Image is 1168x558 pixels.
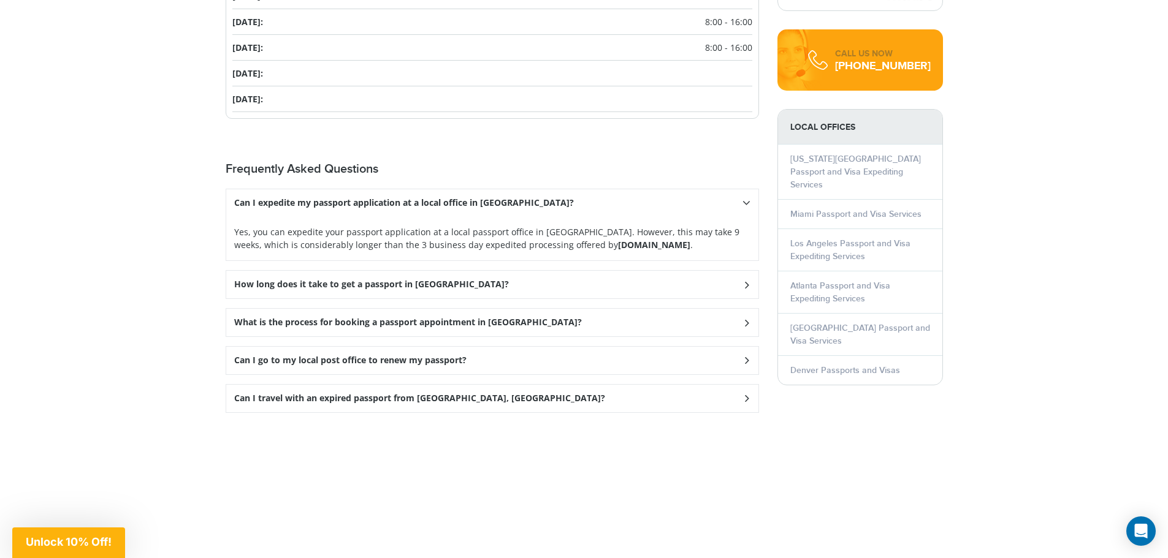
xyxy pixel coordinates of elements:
[232,86,752,112] li: [DATE]:
[618,239,690,251] strong: [DOMAIN_NAME]
[790,323,930,346] a: [GEOGRAPHIC_DATA] Passport and Visa Services
[790,365,900,375] a: Denver Passports and Visas
[1126,516,1156,546] div: Open Intercom Messenger
[234,317,582,328] h3: What is the process for booking a passport appointment in [GEOGRAPHIC_DATA]?
[835,48,931,60] div: CALL US NOW
[234,393,605,404] h3: Can I travel with an expired passport from [GEOGRAPHIC_DATA], [GEOGRAPHIC_DATA]?
[232,9,752,35] li: [DATE]:
[234,355,467,366] h3: Can I go to my local post office to renew my passport?
[234,225,750,251] p: Yes, you can expedite your passport application at a local passport office in [GEOGRAPHIC_DATA]. ...
[835,60,931,72] div: [PHONE_NUMBER]
[790,209,922,219] a: Miami Passport and Visa Services
[790,154,921,190] a: [US_STATE][GEOGRAPHIC_DATA] Passport and Visa Expediting Services
[234,279,509,290] h3: How long does it take to get a passport in [GEOGRAPHIC_DATA]?
[12,527,125,558] div: Unlock 10% Off!
[790,281,890,304] a: Atlanta Passport and Visa Expediting Services
[790,238,910,262] a: Los Angeles Passport and Visa Expediting Services
[26,535,112,548] span: Unlock 10% Off!
[234,198,574,208] h3: Can I expedite my passport application at a local office in [GEOGRAPHIC_DATA]?
[705,15,752,28] span: 8:00 - 16:00
[705,41,752,54] span: 8:00 - 16:00
[778,110,942,145] strong: LOCAL OFFICES
[232,61,752,86] li: [DATE]:
[226,422,759,545] iframe: fb:comments Facebook Social Plugin
[232,35,752,61] li: [DATE]:
[226,162,759,176] h2: Frequently Asked Questions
